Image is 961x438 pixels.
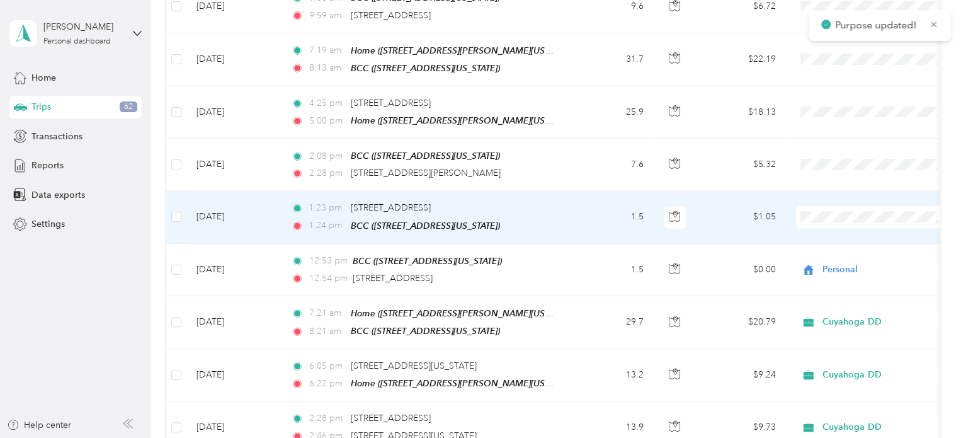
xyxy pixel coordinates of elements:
td: $9.24 [698,349,786,401]
span: 12:54 pm [309,272,347,285]
td: [DATE] [186,244,281,296]
span: [STREET_ADDRESS] [351,413,431,424]
span: 9:59 am [309,9,344,23]
td: 25.9 [571,86,654,139]
span: 2:28 pm [309,412,344,425]
td: $5.32 [698,139,786,191]
span: Home ([STREET_ADDRESS][PERSON_NAME][US_STATE]) [351,115,577,126]
td: 29.7 [571,296,654,349]
span: Home ([STREET_ADDRESS][PERSON_NAME][US_STATE]) [351,378,577,389]
span: [STREET_ADDRESS][US_STATE] [351,360,477,371]
span: 2:08 pm [309,149,344,163]
span: [STREET_ADDRESS] [353,273,433,284]
span: 7:21 am [309,306,344,320]
span: Home ([STREET_ADDRESS][PERSON_NAME][US_STATE]) [351,45,577,56]
span: Personal [822,263,938,277]
span: Cuyahoga DD [822,315,938,329]
td: $20.79 [698,296,786,349]
td: 1.5 [571,191,654,243]
td: $0.00 [698,244,786,296]
td: [DATE] [186,139,281,191]
td: [DATE] [186,191,281,243]
span: 8:21 am [309,325,344,338]
span: 5:00 pm [309,114,344,128]
span: BCC ([STREET_ADDRESS][US_STATE]) [353,256,502,266]
div: Personal dashboard [43,38,111,45]
td: [DATE] [186,349,281,401]
span: 6:22 pm [309,377,344,391]
span: 1:23 pm [309,201,344,215]
iframe: Everlance-gr Chat Button Frame [890,367,961,438]
span: 8:13 am [309,61,344,75]
span: 4:25 pm [309,96,344,110]
span: 7:19 am [309,43,344,57]
span: 6:05 pm [309,359,344,373]
td: 1.5 [571,244,654,296]
span: Cuyahoga DD [822,420,938,434]
span: 2:28 pm [309,166,344,180]
div: [PERSON_NAME] [43,20,122,33]
span: Home ([STREET_ADDRESS][PERSON_NAME][US_STATE]) [351,308,577,319]
span: BCC ([STREET_ADDRESS][US_STATE]) [351,151,500,161]
span: Reports [31,159,64,172]
span: Home [31,71,56,84]
span: Trips [31,100,51,113]
td: 31.7 [571,33,654,86]
td: $18.13 [698,86,786,139]
td: $1.05 [698,191,786,243]
span: [STREET_ADDRESS] [351,98,431,108]
span: BCC ([STREET_ADDRESS][US_STATE]) [351,326,500,336]
span: BCC ([STREET_ADDRESS][US_STATE]) [351,63,500,73]
span: BCC ([STREET_ADDRESS][US_STATE]) [351,221,500,231]
span: 1:24 pm [309,219,344,233]
span: Data exports [31,188,85,202]
span: [STREET_ADDRESS][PERSON_NAME] [351,168,501,178]
td: $22.19 [698,33,786,86]
td: 13.2 [571,349,654,401]
td: [DATE] [186,296,281,349]
span: 12:53 pm [309,254,347,268]
span: Settings [31,217,65,231]
span: 62 [120,101,137,113]
td: [DATE] [186,86,281,139]
button: Help center [7,418,71,432]
span: [STREET_ADDRESS] [351,10,431,21]
p: Purpose updated! [835,18,919,33]
span: [STREET_ADDRESS] [351,202,431,213]
span: Cuyahoga DD [822,368,938,382]
span: Transactions [31,130,82,143]
td: [DATE] [186,33,281,86]
td: 7.6 [571,139,654,191]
